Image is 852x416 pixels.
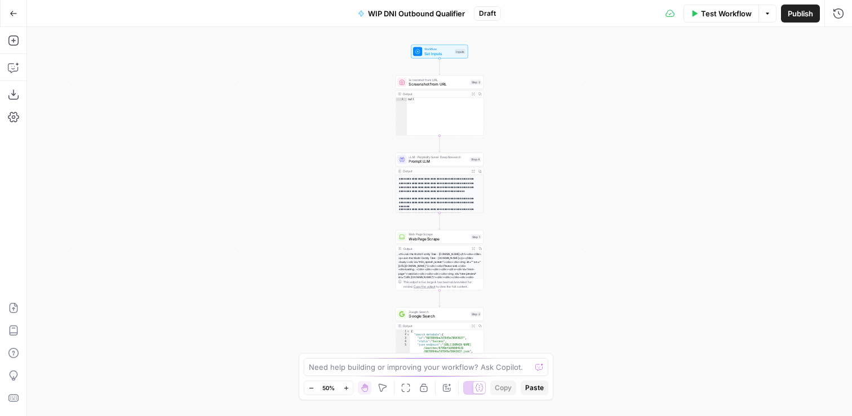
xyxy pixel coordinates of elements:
span: Copy the output [414,285,435,288]
div: 5 [396,343,410,354]
span: Toggle code folding, rows 2 through 12 [406,333,410,336]
button: Publish [781,5,820,23]
div: Inputs [455,49,465,54]
span: Screenshot from URL [409,77,468,82]
g: Edge from step_4 to step_1 [438,213,440,229]
span: Workflow [424,47,452,51]
div: Step 4 [470,157,481,162]
span: Google Search [409,310,468,314]
div: Output [403,324,468,328]
button: Paste [521,381,548,395]
span: Test Workflow [701,8,752,19]
div: 2 [396,333,410,336]
span: LLM · Perplexity Sonar Deep Research [409,155,468,159]
div: 4 [396,340,410,343]
button: WIP DNI Outbound Qualifier [351,5,472,23]
span: WIP DNI Outbound Qualifier [368,8,465,19]
div: Step 2 [471,312,481,317]
span: Web Page Scrape [409,236,468,241]
span: Web Page Scrape [409,232,468,236]
div: 1 [396,329,410,333]
div: Step 3 [471,80,481,85]
span: Prompt LLM [409,159,468,164]
g: Edge from step_1 to step_2 [438,290,440,307]
span: 50% [322,383,335,392]
div: Step 1 [471,234,481,239]
div: This output is too large & has been abbreviated for review. to view the full content. [403,280,481,289]
span: Screenshot from URL [409,82,468,87]
div: 1 [396,97,407,101]
div: Output [403,246,468,251]
span: Publish [788,8,813,19]
span: Paste [525,383,544,393]
span: Toggle code folding, rows 1 through 233 [406,329,410,333]
div: Screenshot from URLScreenshot from URLStep 3Outputnull [396,75,484,136]
span: Google Search [409,314,468,319]
button: Test Workflow [684,5,758,23]
div: Output [403,169,468,173]
span: Copy [495,383,512,393]
button: Copy [490,381,516,395]
div: Output [403,92,468,96]
div: WorkflowSet InputsInputs [396,44,484,58]
div: Google SearchGoogle SearchStep 2Output{ "search_metadata":{ "id":"6870094ba7d7845e78643637", "sta... [396,307,484,368]
span: Set Inputs [424,51,452,56]
span: Draft [479,8,496,19]
g: Edge from step_3 to step_4 [438,136,440,152]
g: Edge from start to step_3 [438,58,440,74]
div: Web Page ScrapeWeb Page ScrapeStep 1Output<h1>Join the World Family Tree - [DOMAIN_NAME]</h1><div... [396,230,484,290]
div: 3 [396,337,410,340]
